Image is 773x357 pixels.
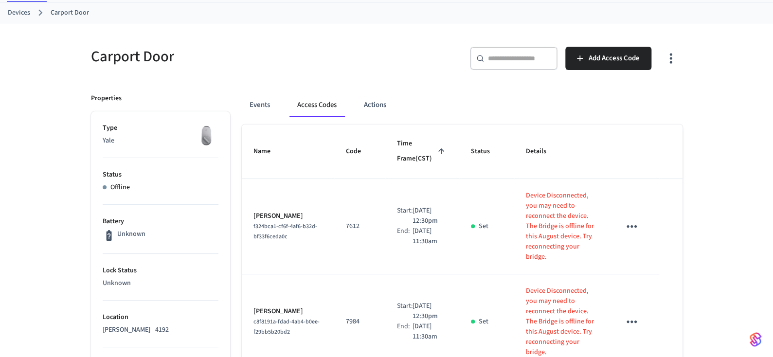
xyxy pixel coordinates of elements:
[413,301,448,321] p: [DATE] 12:30pm
[346,221,374,232] p: 7612
[397,301,413,321] div: Start:
[91,47,381,67] h5: Carport Door
[103,216,218,227] p: Battery
[103,136,218,146] p: Yale
[51,8,89,18] a: Carport Door
[526,221,597,262] p: The Bridge is offline for this August device. Try reconnecting your bridge.
[194,123,218,147] img: August Wifi Smart Lock 3rd Gen, Silver, Front
[356,93,394,117] button: Actions
[413,321,448,342] p: [DATE] 11:30am
[471,144,503,159] span: Status
[110,182,130,193] p: Offline
[413,206,448,226] p: [DATE] 12:30pm
[103,325,218,335] p: [PERSON_NAME] - 4192
[479,221,488,232] p: Set
[526,286,597,317] p: Device Disconnected, you may need to reconnect the device.
[103,123,218,133] p: Type
[242,93,683,117] div: ant example
[253,318,320,336] span: c8f8191a-fdad-4ab4-b0ee-f29bb5b20bd2
[565,47,651,70] button: Add Access Code
[589,52,640,65] span: Add Access Code
[253,144,283,159] span: Name
[91,93,122,104] p: Properties
[103,170,218,180] p: Status
[103,312,218,322] p: Location
[117,229,145,239] p: Unknown
[103,278,218,288] p: Unknown
[253,222,317,241] span: f324bca1-cf6f-4af6-b32d-bf33f6ceda0c
[397,206,413,226] div: Start:
[253,211,323,221] p: [PERSON_NAME]
[397,321,413,342] div: End:
[397,226,413,247] div: End:
[479,317,488,327] p: Set
[242,93,278,117] button: Events
[750,332,761,347] img: SeamLogoGradient.69752ec5.svg
[526,191,597,221] p: Device Disconnected, you may need to reconnect the device.
[253,306,323,317] p: [PERSON_NAME]
[289,93,344,117] button: Access Codes
[346,144,374,159] span: Code
[397,136,448,167] span: Time Frame(CST)
[346,317,374,327] p: 7984
[8,8,30,18] a: Devices
[413,226,448,247] p: [DATE] 11:30am
[526,144,559,159] span: Details
[103,266,218,276] p: Lock Status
